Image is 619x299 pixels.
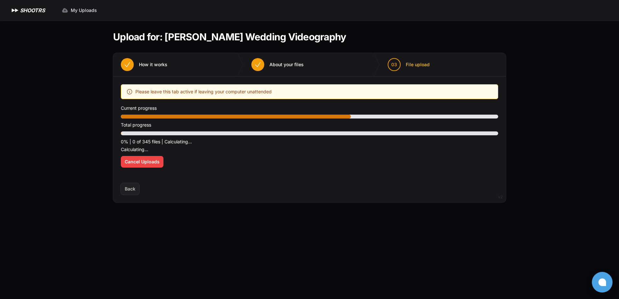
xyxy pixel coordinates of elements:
[244,53,311,76] button: About your files
[125,159,160,165] span: Cancel Uploads
[113,31,346,43] h1: Upload for: [PERSON_NAME] Wedding Videography
[71,7,97,14] span: My Uploads
[498,193,503,201] div: v2
[58,5,101,16] a: My Uploads
[121,146,498,153] p: Calculating...
[269,61,304,68] span: About your files
[121,121,498,129] p: Total progress
[10,6,45,14] a: SHOOTRS SHOOTRS
[121,138,498,146] p: 0% | 0 of 345 files | Calculating...
[380,53,437,76] button: 03 File upload
[121,156,163,168] button: Cancel Uploads
[139,61,167,68] span: How it works
[391,61,397,68] span: 03
[20,6,45,14] h1: SHOOTRS
[113,53,175,76] button: How it works
[135,88,272,96] span: Please leave this tab active if leaving your computer unattended
[10,6,20,14] img: SHOOTRS
[121,104,498,112] p: Current progress
[406,61,430,68] span: File upload
[592,272,613,293] button: Open chat window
